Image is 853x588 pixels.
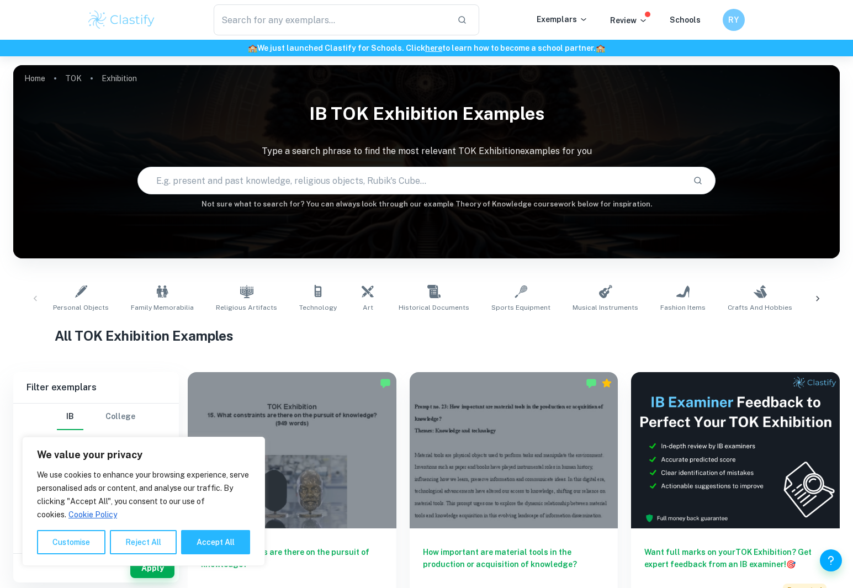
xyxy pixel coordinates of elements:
h6: Want full marks on your TOK Exhibition ? Get expert feedback from an IB examiner! [644,546,826,570]
h1: IB TOK Exhibition examples [13,96,840,131]
span: Family Memorabilia [131,303,194,312]
span: Personal Objects [53,303,109,312]
a: here [425,44,442,52]
button: IB [57,404,83,430]
a: Cookie Policy [68,510,118,520]
p: Exhibition [102,72,137,84]
div: Filter type choice [57,404,135,430]
span: Sports Equipment [491,303,550,312]
h6: How important are material tools in the production or acquisition of knowledge? [423,546,605,582]
button: Apply [130,558,174,578]
button: College [105,404,135,430]
button: Reject All [110,530,177,554]
h6: Filter exemplars [13,372,179,403]
span: Crafts and Hobbies [728,303,792,312]
h6: Category [27,436,166,448]
img: Marked [586,378,597,389]
img: Thumbnail [631,372,840,528]
button: Customise [37,530,105,554]
p: We value your privacy [37,448,250,462]
span: Art [363,303,373,312]
img: Marked [380,378,391,389]
h6: We just launched Clastify for Schools. Click to learn how to become a school partner. [2,42,851,54]
button: Accept All [181,530,250,554]
span: 🎯 [786,560,796,569]
button: RY [723,9,745,31]
h1: All TOK Exhibition Examples [55,326,798,346]
h6: What constraints are there on the pursuit of knowledge? [201,546,383,582]
a: Schools [670,15,701,24]
input: Search for any exemplars... [214,4,449,35]
span: Religious Artifacts [216,303,277,312]
input: E.g. present and past knowledge, religious objects, Rubik's Cube... [138,165,685,196]
button: Search [688,171,707,190]
button: Help and Feedback [820,549,842,571]
span: 🏫 [596,44,605,52]
div: Premium [601,378,612,389]
p: Review [610,14,648,27]
h6: RY [727,14,740,26]
span: Musical Instruments [573,303,638,312]
span: Historical Documents [399,303,469,312]
div: We value your privacy [22,437,265,566]
h6: Not sure what to search for? You can always look through our example Theory of Knowledge coursewo... [13,199,840,210]
p: We use cookies to enhance your browsing experience, serve personalised ads or content, and analys... [37,468,250,521]
p: Exemplars [537,13,588,25]
span: Technology [299,303,337,312]
img: Clastify logo [87,9,157,31]
span: Fashion Items [660,303,706,312]
span: 🏫 [248,44,257,52]
p: Type a search phrase to find the most relevant TOK Exhibition examples for you [13,145,840,158]
a: Home [24,71,45,86]
a: TOK [65,71,82,86]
